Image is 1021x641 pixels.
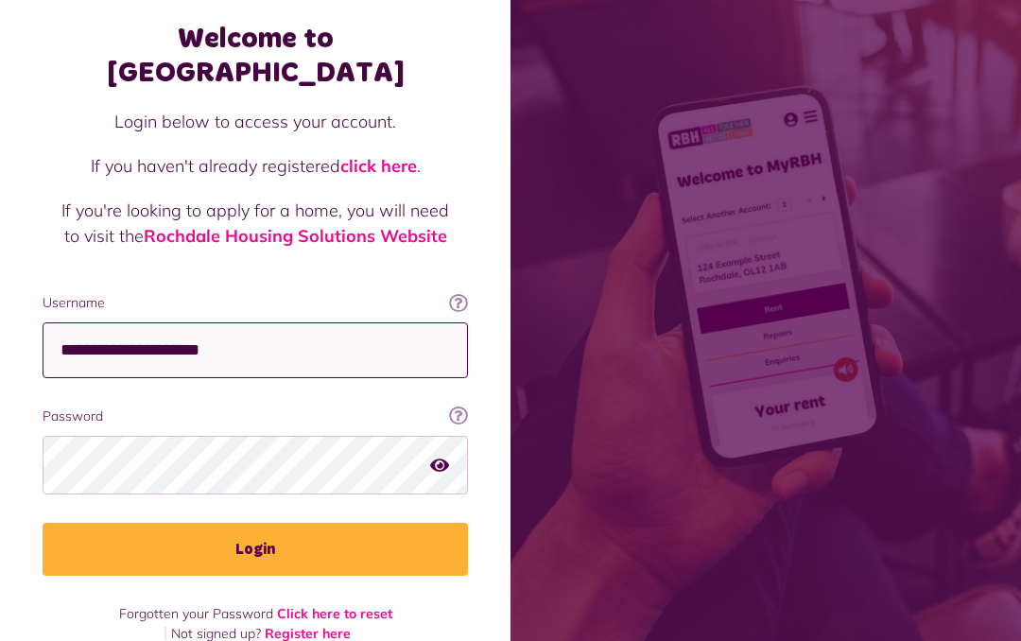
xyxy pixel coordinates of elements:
[43,407,468,426] label: Password
[43,523,468,576] button: Login
[61,109,449,134] p: Login below to access your account.
[119,605,273,622] span: Forgotten your Password
[43,22,468,90] h1: Welcome to [GEOGRAPHIC_DATA]
[340,155,417,177] a: click here
[277,605,392,622] a: Click here to reset
[61,198,449,249] p: If you're looking to apply for a home, you will need to visit the
[43,293,468,313] label: Username
[144,225,447,247] a: Rochdale Housing Solutions Website
[61,153,449,179] p: If you haven't already registered .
